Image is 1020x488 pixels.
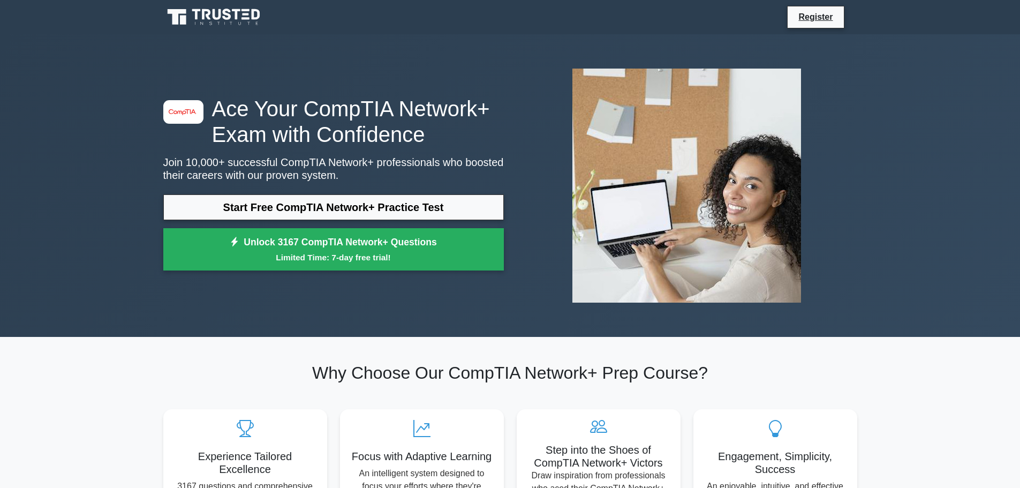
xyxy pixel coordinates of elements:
h5: Engagement, Simplicity, Success [702,450,849,476]
a: Unlock 3167 CompTIA Network+ QuestionsLimited Time: 7-day free trial! [163,228,504,271]
h1: Ace Your CompTIA Network+ Exam with Confidence [163,96,504,147]
p: Join 10,000+ successful CompTIA Network+ professionals who boosted their careers with our proven ... [163,156,504,182]
h5: Experience Tailored Excellence [172,450,319,476]
h5: Focus with Adaptive Learning [349,450,495,463]
a: Register [792,10,839,24]
h5: Step into the Shoes of CompTIA Network+ Victors [525,444,672,469]
a: Start Free CompTIA Network+ Practice Test [163,194,504,220]
h2: Why Choose Our CompTIA Network+ Prep Course? [163,363,857,383]
small: Limited Time: 7-day free trial! [177,251,490,264]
